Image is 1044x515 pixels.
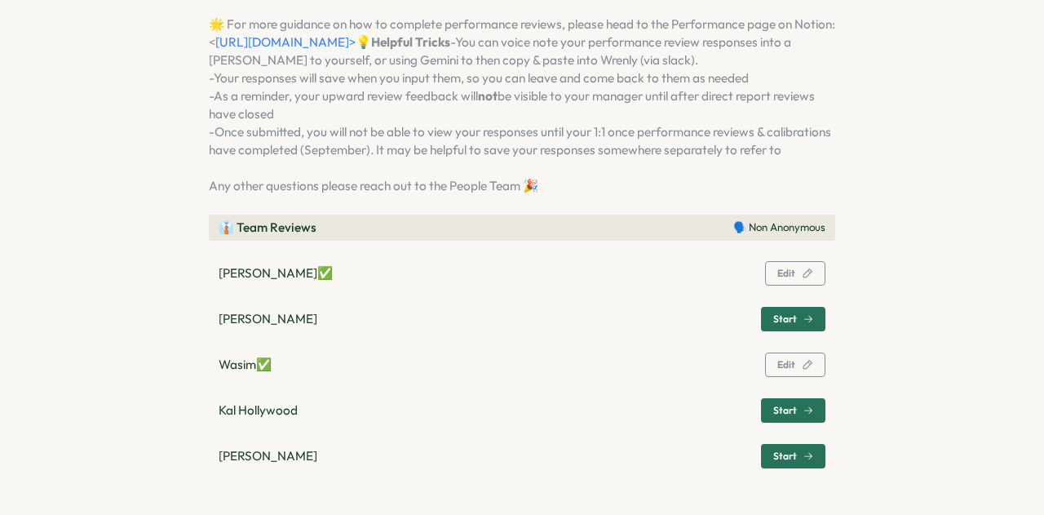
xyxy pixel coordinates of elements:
[761,307,825,331] button: Start
[777,269,795,278] span: Edit
[765,353,825,377] button: Edit
[371,34,450,50] strong: Helpful Tricks
[733,220,825,235] p: 🗣️ Non Anonymous
[773,314,797,324] span: Start
[219,402,298,420] p: Kal Hollywood
[478,88,498,104] strong: not
[219,264,333,282] p: [PERSON_NAME] ✅
[219,447,317,465] p: [PERSON_NAME]
[761,398,825,423] button: Start
[773,406,797,415] span: Start
[761,444,825,468] button: Start
[215,34,356,50] a: [URL][DOMAIN_NAME]>
[765,261,825,286] button: Edit
[773,451,797,461] span: Start
[777,360,795,370] span: Edit
[219,219,316,237] p: 👔 Team Reviews
[219,356,272,374] p: Wasim ✅
[219,310,317,328] p: [PERSON_NAME]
